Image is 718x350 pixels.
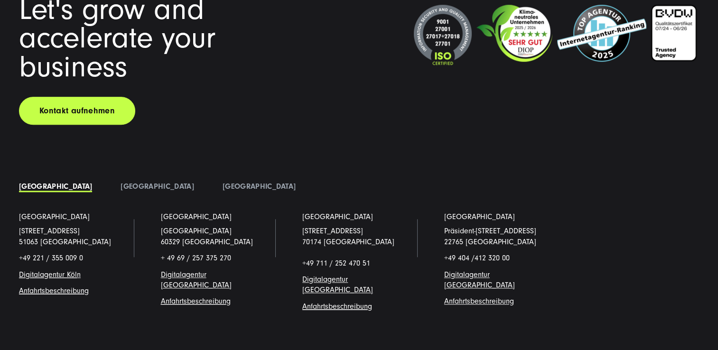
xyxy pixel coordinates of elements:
a: Anfahrtsbeschreibun [161,297,226,305]
a: Anfahrtsbeschreibung [444,297,514,305]
a: [GEOGRAPHIC_DATA] [19,212,90,222]
a: [STREET_ADDRESS] [19,227,80,235]
p: +49 221 / 355 009 0 [19,253,132,263]
a: Anfahrtsbeschreibung [19,286,89,295]
span: 412 320 00 [475,254,510,262]
a: Digitalagentur Köl [19,270,77,279]
a: Digitalagentur [GEOGRAPHIC_DATA] [444,270,515,289]
img: ISO-Siegel_2024_dunkel [414,5,472,66]
a: 70174 [GEOGRAPHIC_DATA] [302,238,394,246]
span: [GEOGRAPHIC_DATA] [161,227,232,235]
a: [GEOGRAPHIC_DATA] [161,212,232,222]
span: +49 404 / [444,254,510,262]
a: [STREET_ADDRESS] [302,227,363,235]
span: + 49 69 / 257 375 270 [161,254,231,262]
span: +49 711 / 252 470 51 [302,259,370,267]
a: [GEOGRAPHIC_DATA] [19,182,92,191]
a: [GEOGRAPHIC_DATA] [444,212,515,222]
a: [GEOGRAPHIC_DATA] [121,182,194,191]
a: 51063 [GEOGRAPHIC_DATA] [19,238,111,246]
a: 60329 [GEOGRAPHIC_DATA] [161,238,253,246]
a: Digitalagentur [GEOGRAPHIC_DATA] [161,270,232,289]
p: Präsident-[STREET_ADDRESS] 22765 [GEOGRAPHIC_DATA] [444,226,558,247]
img: BVDW-Zertifizierung-Weiß [651,5,697,61]
a: [GEOGRAPHIC_DATA] [302,212,373,222]
a: Digitalagentur [GEOGRAPHIC_DATA] [302,275,373,294]
a: n [77,270,81,279]
img: Top Internetagentur und Full Service Digitalagentur SUNZINET - 2024 [557,5,646,62]
img: Klimaneutrales Unternehmen SUNZINET GmbH [476,5,552,62]
span: g [161,297,231,305]
a: Anfahrtsbeschreibung [302,302,372,311]
a: [GEOGRAPHIC_DATA] [223,182,296,191]
a: Kontakt aufnehmen [19,97,135,125]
